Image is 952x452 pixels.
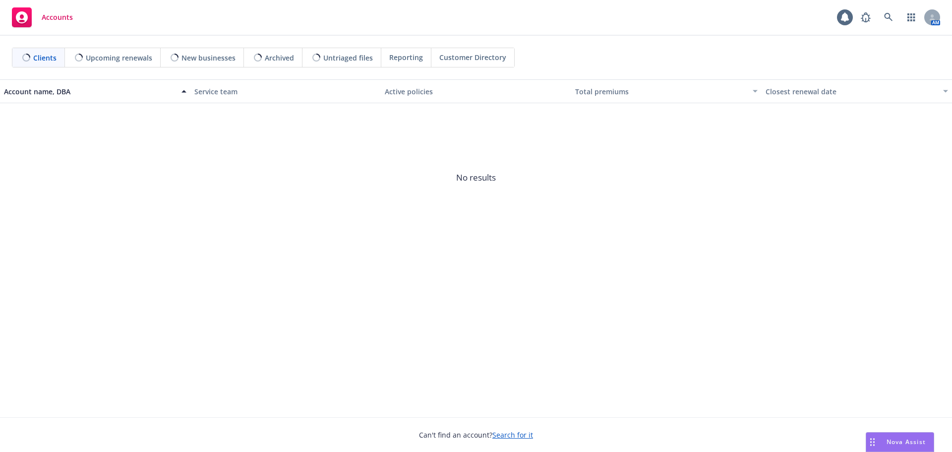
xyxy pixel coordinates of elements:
div: Total premiums [575,86,747,97]
div: Drag to move [866,433,879,452]
span: Upcoming renewals [86,53,152,63]
span: Clients [33,53,57,63]
a: Search for it [492,430,533,440]
div: Closest renewal date [766,86,937,97]
button: Closest renewal date [762,79,952,103]
a: Switch app [901,7,921,27]
div: Service team [194,86,377,97]
div: Active policies [385,86,567,97]
span: Untriaged files [323,53,373,63]
span: Reporting [389,52,423,63]
span: Nova Assist [887,438,926,446]
span: Accounts [42,13,73,21]
span: Archived [265,53,294,63]
a: Search [879,7,898,27]
button: Total premiums [571,79,762,103]
span: Customer Directory [439,52,506,63]
span: Can't find an account? [419,430,533,440]
button: Service team [190,79,381,103]
span: New businesses [181,53,236,63]
a: Report a Bug [856,7,876,27]
button: Active policies [381,79,571,103]
div: Account name, DBA [4,86,176,97]
button: Nova Assist [866,432,934,452]
a: Accounts [8,3,77,31]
